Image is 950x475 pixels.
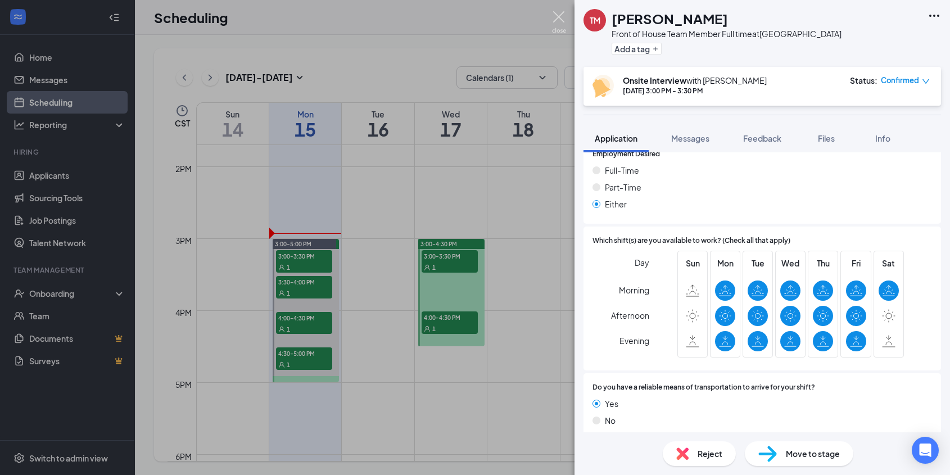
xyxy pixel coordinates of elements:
[813,257,833,269] span: Thu
[619,280,649,300] span: Morning
[623,75,686,85] b: Onsite Interview
[818,133,835,143] span: Files
[619,331,649,351] span: Evening
[612,43,662,55] button: PlusAdd a tag
[592,149,660,160] span: Employment Desired
[595,133,637,143] span: Application
[605,181,641,193] span: Part-Time
[590,15,600,26] div: TM
[612,9,728,28] h1: [PERSON_NAME]
[605,198,627,210] span: Either
[748,257,768,269] span: Tue
[652,46,659,52] svg: Plus
[846,257,866,269] span: Fri
[786,447,840,460] span: Move to stage
[605,397,618,410] span: Yes
[850,75,877,86] div: Status :
[928,9,941,22] svg: Ellipses
[715,257,735,269] span: Mon
[922,78,930,85] span: down
[780,257,800,269] span: Wed
[743,133,781,143] span: Feedback
[698,447,722,460] span: Reject
[605,164,639,177] span: Full-Time
[879,257,899,269] span: Sat
[623,75,767,86] div: with [PERSON_NAME]
[912,437,939,464] div: Open Intercom Messenger
[671,133,709,143] span: Messages
[881,75,919,86] span: Confirmed
[611,305,649,325] span: Afternoon
[612,28,842,39] div: Front of House Team Member Full time at [GEOGRAPHIC_DATA]
[682,257,703,269] span: Sun
[592,236,790,246] span: Which shift(s) are you available to work? (Check all that apply)
[635,256,649,269] span: Day
[875,133,890,143] span: Info
[592,382,815,393] span: Do you have a reliable means of transportation to arrive for your shift?
[605,414,616,427] span: No
[623,86,767,96] div: [DATE] 3:00 PM - 3:30 PM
